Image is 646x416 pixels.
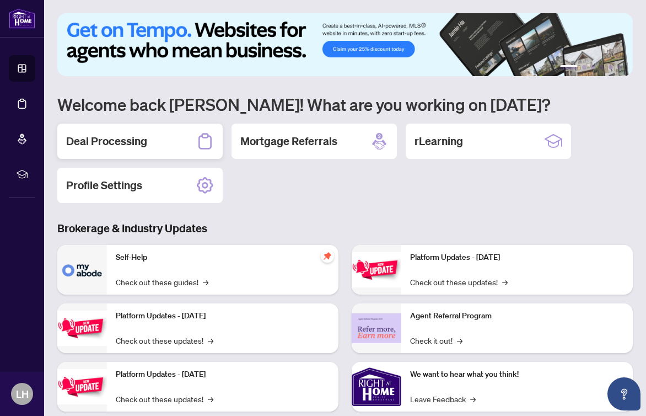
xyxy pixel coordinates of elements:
h1: Welcome back [PERSON_NAME]! What are you working on [DATE]? [57,94,633,115]
a: Check out these updates!→ [410,276,508,288]
a: Check out these guides!→ [116,276,208,288]
a: Check out these updates!→ [116,334,213,346]
span: → [502,276,508,288]
button: 6 [617,65,622,70]
img: Self-Help [57,245,107,295]
span: → [457,334,462,346]
a: Leave Feedback→ [410,393,476,405]
img: We want to hear what you think! [352,362,401,412]
span: → [203,276,208,288]
h2: Mortgage Referrals [240,134,337,149]
img: logo [9,8,35,29]
h2: rLearning [414,134,463,149]
img: Platform Updates - June 23, 2025 [352,252,401,287]
h2: Deal Processing [66,134,147,149]
img: Slide 0 [57,13,633,76]
button: 1 [560,65,578,70]
p: We want to hear what you think! [410,369,624,381]
h3: Brokerage & Industry Updates [57,221,633,236]
p: Platform Updates - [DATE] [410,252,624,264]
span: pushpin [321,249,334,263]
button: 4 [600,65,604,70]
p: Agent Referral Program [410,310,624,322]
h2: Profile Settings [66,178,142,193]
p: Platform Updates - [DATE] [116,310,330,322]
button: 3 [591,65,595,70]
a: Check out these updates!→ [116,393,213,405]
span: → [208,334,213,346]
span: LH [16,386,29,402]
img: Platform Updates - September 16, 2025 [57,311,107,345]
span: → [208,393,213,405]
button: Open asap [607,377,640,410]
img: Agent Referral Program [352,313,401,344]
button: 5 [609,65,613,70]
button: 2 [582,65,586,70]
p: Platform Updates - [DATE] [116,369,330,381]
span: → [470,393,476,405]
img: Platform Updates - July 21, 2025 [57,369,107,404]
a: Check it out!→ [410,334,462,346]
p: Self-Help [116,252,330,264]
